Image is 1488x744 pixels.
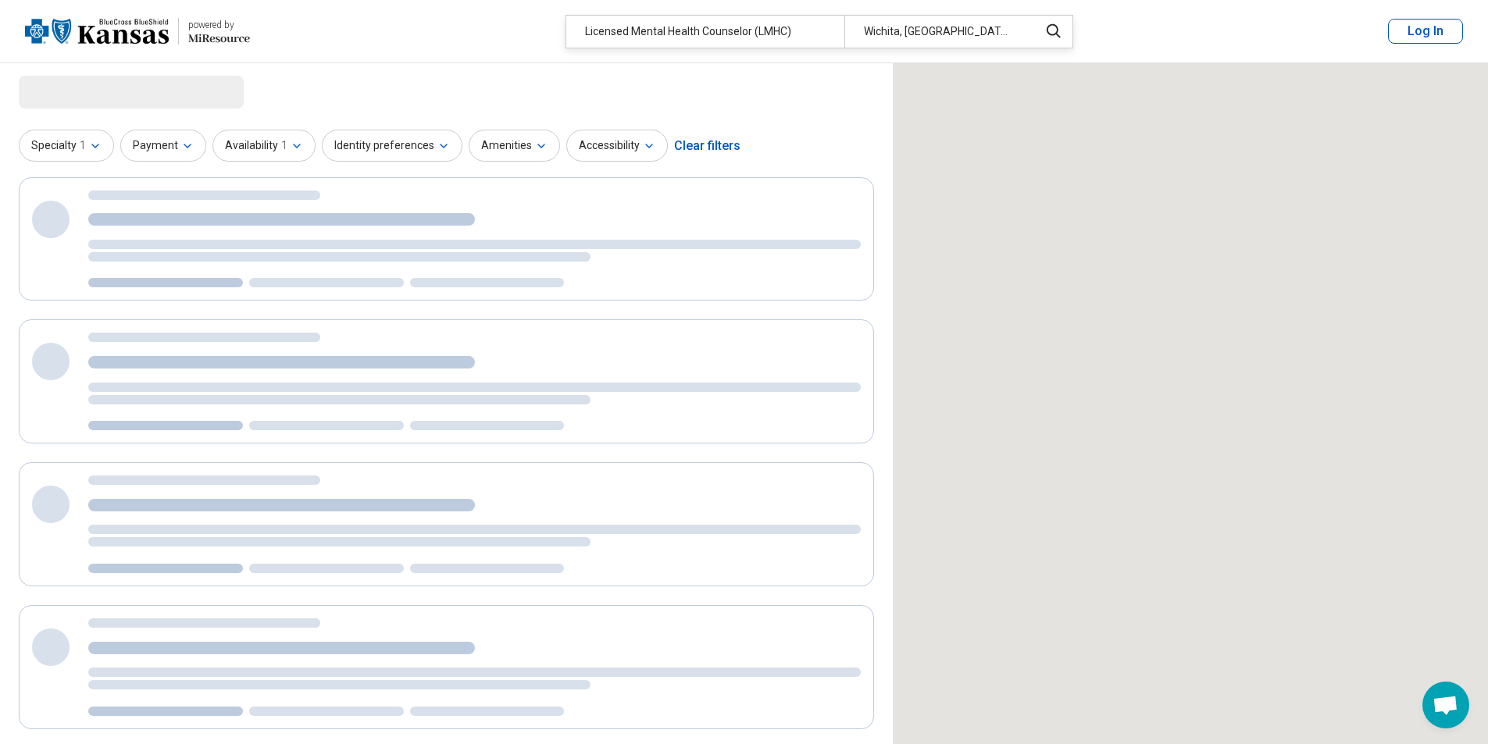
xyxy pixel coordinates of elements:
span: 1 [80,137,86,154]
button: Log In [1388,19,1463,44]
span: Loading... [19,76,150,107]
div: Wichita, [GEOGRAPHIC_DATA] [844,16,1029,48]
button: Identity preferences [322,130,462,162]
a: Blue Cross Blue Shield Kansaspowered by [25,12,250,50]
button: Specialty1 [19,130,114,162]
div: Clear filters [674,127,740,165]
div: powered by [188,18,250,32]
button: Amenities [469,130,560,162]
span: 1 [281,137,287,154]
div: Open chat [1422,682,1469,728]
button: Availability1 [212,130,316,162]
div: Licensed Mental Health Counselor (LMHC) [566,16,844,48]
button: Accessibility [566,130,668,162]
button: Payment [120,130,206,162]
img: Blue Cross Blue Shield Kansas [25,12,169,50]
